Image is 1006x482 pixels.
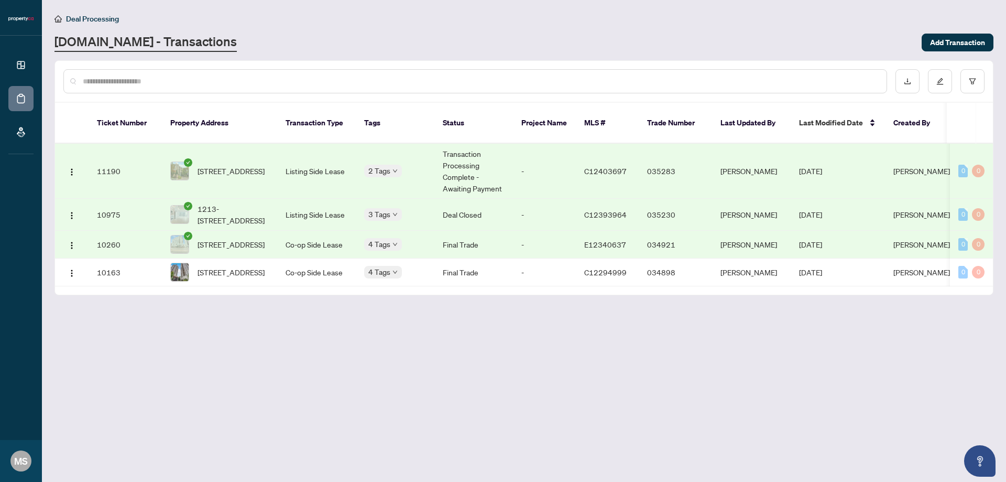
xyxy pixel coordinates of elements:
[958,266,968,279] div: 0
[171,263,189,281] img: thumbnail-img
[639,103,712,144] th: Trade Number
[893,166,950,176] span: [PERSON_NAME]
[184,202,192,210] span: check-circle
[198,266,265,278] span: [STREET_ADDRESS]
[277,231,356,259] td: Co-op Side Lease
[277,144,356,199] td: Listing Side Lease
[184,232,192,240] span: check-circle
[958,165,968,177] div: 0
[68,211,76,220] img: Logo
[434,259,513,286] td: Final Trade
[392,242,398,247] span: down
[922,34,993,51] button: Add Transaction
[639,231,712,259] td: 034921
[277,259,356,286] td: Co-op Side Lease
[277,199,356,231] td: Listing Side Lease
[712,199,791,231] td: [PERSON_NAME]
[184,158,192,167] span: check-circle
[89,199,162,231] td: 10975
[513,231,576,259] td: -
[639,259,712,286] td: 034898
[958,208,968,221] div: 0
[434,144,513,199] td: Transaction Processing Complete - Awaiting Payment
[54,33,237,52] a: [DOMAIN_NAME] - Transactions
[928,69,952,93] button: edit
[904,78,911,85] span: download
[584,210,627,219] span: C12393964
[969,78,976,85] span: filter
[712,144,791,199] td: [PERSON_NAME]
[171,162,189,180] img: thumbnail-img
[277,103,356,144] th: Transaction Type
[799,240,822,249] span: [DATE]
[68,168,76,176] img: Logo
[513,199,576,231] td: -
[972,238,985,251] div: 0
[198,239,265,250] span: [STREET_ADDRESS]
[930,34,985,51] span: Add Transaction
[712,231,791,259] td: [PERSON_NAME]
[584,267,627,277] span: C12294999
[895,69,920,93] button: download
[66,14,119,24] span: Deal Processing
[964,445,996,477] button: Open asap
[893,267,950,277] span: [PERSON_NAME]
[392,168,398,174] span: down
[513,259,576,286] td: -
[63,206,80,223] button: Logo
[958,238,968,251] div: 0
[893,240,950,249] span: [PERSON_NAME]
[712,259,791,286] td: [PERSON_NAME]
[89,103,162,144] th: Ticket Number
[171,235,189,253] img: thumbnail-img
[434,231,513,259] td: Final Trade
[63,264,80,281] button: Logo
[54,15,62,23] span: home
[799,117,863,128] span: Last Modified Date
[972,208,985,221] div: 0
[799,267,822,277] span: [DATE]
[639,199,712,231] td: 035230
[960,69,985,93] button: filter
[198,165,265,177] span: [STREET_ADDRESS]
[576,103,639,144] th: MLS #
[162,103,277,144] th: Property Address
[434,199,513,231] td: Deal Closed
[936,78,944,85] span: edit
[972,266,985,279] div: 0
[972,165,985,177] div: 0
[434,103,513,144] th: Status
[68,269,76,277] img: Logo
[89,259,162,286] td: 10163
[368,208,390,220] span: 3 Tags
[356,103,434,144] th: Tags
[392,270,398,275] span: down
[392,212,398,217] span: down
[885,103,948,144] th: Created By
[171,206,189,223] img: thumbnail-img
[68,241,76,250] img: Logo
[14,454,28,468] span: MS
[89,144,162,199] td: 11190
[198,203,269,226] span: 1213-[STREET_ADDRESS]
[513,103,576,144] th: Project Name
[368,266,390,278] span: 4 Tags
[89,231,162,259] td: 10260
[63,163,80,179] button: Logo
[584,166,627,176] span: C12403697
[368,238,390,250] span: 4 Tags
[799,210,822,219] span: [DATE]
[893,210,950,219] span: [PERSON_NAME]
[584,240,626,249] span: E12340637
[791,103,885,144] th: Last Modified Date
[513,144,576,199] td: -
[368,165,390,177] span: 2 Tags
[63,236,80,253] button: Logo
[639,144,712,199] td: 035283
[712,103,791,144] th: Last Updated By
[8,16,34,22] img: logo
[799,166,822,176] span: [DATE]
